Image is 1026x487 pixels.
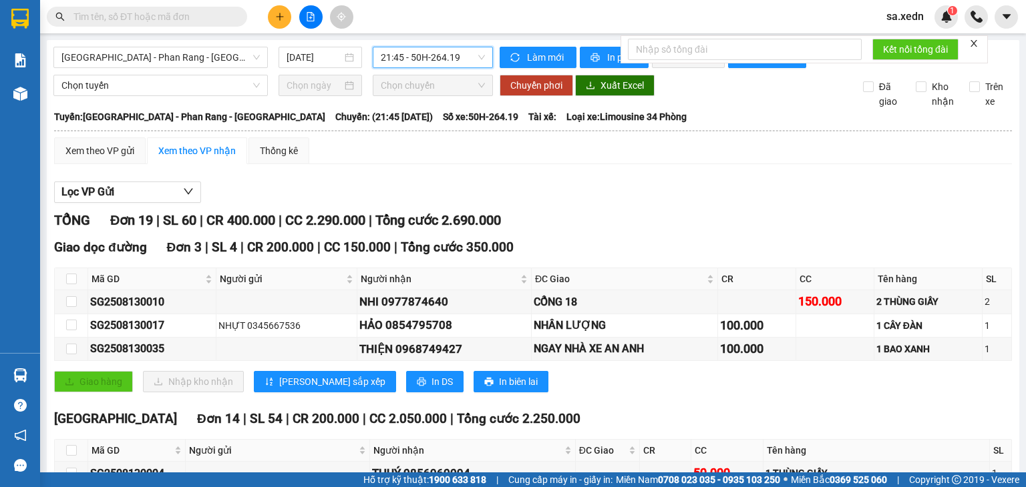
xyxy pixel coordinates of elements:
[969,39,979,48] span: close
[212,239,237,255] span: SL 4
[586,81,595,91] span: download
[796,268,874,290] th: CC
[948,6,957,15] sup: 1
[980,79,1013,109] span: Trên xe
[260,143,298,158] div: Thống kê
[317,239,321,255] span: |
[992,466,1009,480] div: 1
[363,472,486,487] span: Hỗ trợ kỹ thuật:
[876,8,934,25] span: sa.xedn
[432,374,453,389] span: In DS
[534,294,715,310] div: CỔNG 18
[369,411,447,426] span: CC 2.050.000
[200,212,203,228] span: |
[952,475,961,484] span: copyright
[693,464,761,482] div: 50.000
[375,212,501,228] span: Tổng cước 2.690.000
[876,294,980,309] div: 2 THÙNG GIẤY
[616,472,780,487] span: Miền Nam
[474,371,548,392] button: printerIn biên lai
[373,443,562,458] span: Người nhận
[575,75,655,96] button: downloadXuất Excel
[830,474,887,485] strong: 0369 525 060
[580,47,649,68] button: printerIn phơi
[971,11,983,23] img: phone-icon
[285,212,365,228] span: CC 2.290.000
[287,78,341,93] input: Chọn ngày
[640,440,691,462] th: CR
[791,472,887,487] span: Miền Bắc
[205,239,208,255] span: |
[765,466,987,480] div: 1 THÙNG GIẤY
[394,239,397,255] span: |
[510,53,522,63] span: sync
[279,374,385,389] span: [PERSON_NAME] sắp xếp
[90,340,214,357] div: SG2508130035
[54,371,133,392] button: uploadGiao hàng
[897,472,899,487] span: |
[500,47,576,68] button: syncLàm mới
[876,318,980,333] div: 1 CÂY ĐÀN
[381,75,486,95] span: Chọn chuyến
[167,239,202,255] span: Đơn 3
[206,212,275,228] span: CR 400.000
[197,411,240,426] span: Đơn 14
[359,340,529,358] div: THIỆN 0968749427
[65,143,134,158] div: Xem theo VP gửi
[361,272,518,286] span: Người nhận
[985,318,1009,333] div: 1
[92,272,202,286] span: Mã GD
[13,53,27,67] img: solution-icon
[401,239,514,255] span: Tổng cước 350.000
[90,465,183,482] div: SG2508130004
[763,440,990,462] th: Tên hàng
[500,75,573,96] button: Chuyển phơi
[293,411,359,426] span: CR 200.000
[359,316,529,334] div: HẢO 0854795708
[874,268,983,290] th: Tên hàng
[55,12,65,21] span: search
[443,109,518,124] span: Số xe: 50H-264.19
[372,464,573,482] div: THUÝ 0856960094
[54,239,147,255] span: Giao dọc đường
[417,377,426,388] span: printer
[990,440,1012,462] th: SL
[92,443,172,458] span: Mã GD
[88,462,186,485] td: SG2508130004
[496,472,498,487] span: |
[985,294,1009,309] div: 2
[299,5,323,29] button: file-add
[110,212,153,228] span: Đơn 19
[13,87,27,101] img: warehouse-icon
[926,79,959,109] span: Kho nhận
[218,318,355,333] div: NHỰT 0345667536
[254,371,396,392] button: sort-ascending[PERSON_NAME] sắp xếp
[535,272,704,286] span: ĐC Giao
[590,53,602,63] span: printer
[607,50,638,65] span: In phơi
[950,6,955,15] span: 1
[499,374,538,389] span: In biên lai
[874,79,906,109] span: Đã giao
[985,342,1009,356] div: 1
[691,440,763,462] th: CC
[247,239,314,255] span: CR 200.000
[61,47,260,67] span: Sài Gòn - Phan Rang - Ninh Sơn
[628,39,862,60] input: Nhập số tổng đài
[88,290,216,314] td: SG2508130010
[156,212,160,228] span: |
[983,268,1012,290] th: SL
[579,443,627,458] span: ĐC Giao
[566,109,687,124] span: Loại xe: Limousine 34 Phòng
[90,317,214,334] div: SG2508130017
[220,272,343,286] span: Người gửi
[720,340,794,358] div: 100.000
[279,212,282,228] span: |
[450,411,454,426] span: |
[1001,11,1013,23] span: caret-down
[534,340,715,357] div: NGAY NHÀ XE AN ANH
[90,294,214,310] div: SG2508130010
[13,368,27,382] img: warehouse-icon
[528,109,556,124] span: Tài xế:
[189,443,356,458] span: Người gửi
